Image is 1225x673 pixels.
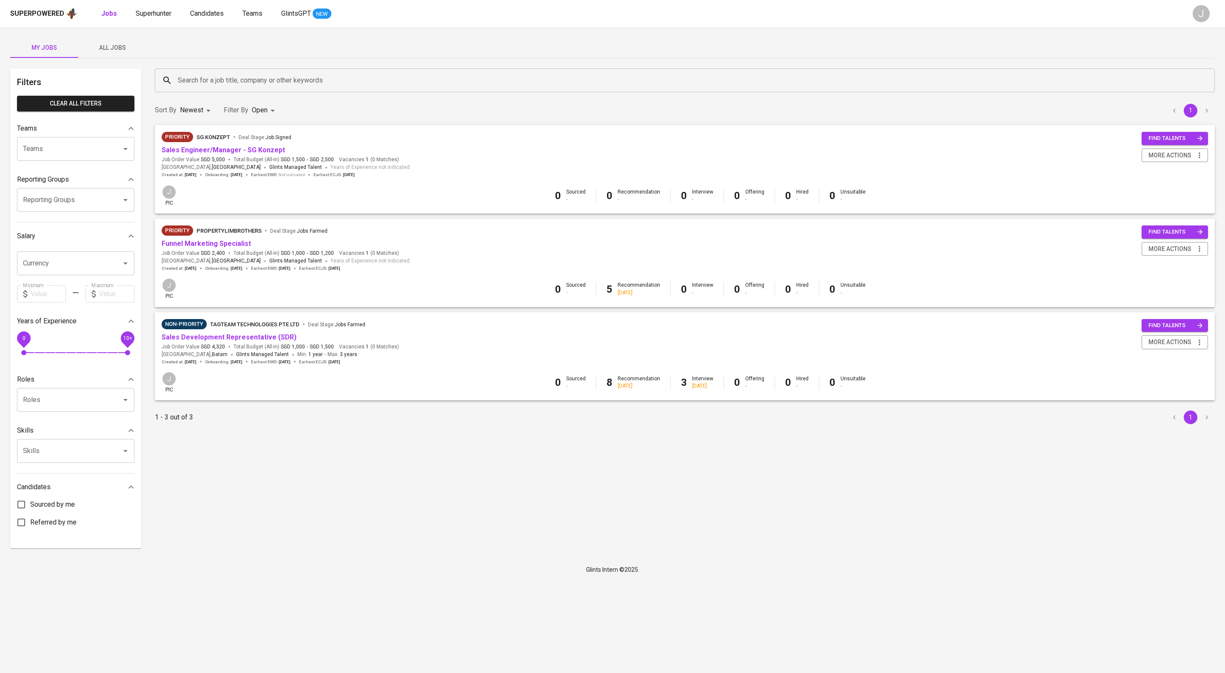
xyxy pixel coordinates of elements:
[162,278,177,293] div: J
[840,188,866,203] div: Unsuitable
[210,321,299,328] span: TAGTEAM TECHNOLOGIES PTE LTD
[1142,319,1208,332] button: find talents
[1142,148,1208,163] button: more actions
[308,351,323,357] span: 1 year
[201,343,225,351] span: SGD 4,320
[681,376,687,388] b: 3
[197,228,262,234] span: PropertyLimBrothers
[162,250,225,257] span: Job Order Value
[17,75,134,89] h6: Filters
[180,103,214,118] div: Newest
[330,257,411,265] span: Years of Experience not indicated.
[234,250,334,257] span: Total Budget (All-In)
[162,185,177,200] div: J
[340,351,357,357] span: 3 years
[1148,244,1191,254] span: more actions
[745,375,764,390] div: Offering
[101,9,119,19] a: Jobs
[308,322,365,328] span: Deal Stage :
[162,185,177,207] div: pic
[785,190,791,202] b: 0
[30,517,77,528] span: Referred by me
[555,376,561,388] b: 0
[281,156,305,163] span: SGD 1,500
[231,172,242,178] span: [DATE]
[162,265,197,271] span: Created at :
[17,371,134,388] div: Roles
[829,190,835,202] b: 0
[162,133,193,141] span: Priority
[212,163,261,172] span: [GEOGRAPHIC_DATA]
[251,172,305,178] span: Earliest EMD :
[796,375,809,390] div: Hired
[234,343,334,351] span: Total Budget (All-In)
[162,371,177,386] div: J
[10,9,64,19] div: Superpowered
[120,143,131,155] button: Open
[162,163,261,172] span: [GEOGRAPHIC_DATA] ,
[162,320,207,328] span: Non-Priority
[281,9,331,19] a: GlintsGPT NEW
[270,228,328,234] span: Deal Stage :
[242,9,262,17] span: Teams
[692,188,713,203] div: Interview
[162,240,251,248] a: Funnel Marketing Specialist
[328,359,340,365] span: [DATE]
[162,132,193,142] div: New Job received from Demand Team
[269,258,322,264] span: Glints Managed Talent
[185,172,197,178] span: [DATE]
[840,289,866,297] div: -
[101,9,117,17] b: Jobs
[17,231,35,241] p: Salary
[252,103,278,118] div: Open
[734,190,740,202] b: 0
[17,174,69,185] p: Reporting Groups
[205,265,242,271] span: Onboarding :
[307,156,308,163] span: -
[162,225,193,236] div: New Job received from Demand Team
[224,105,248,115] p: Filter By
[281,250,305,257] span: SGD 1,000
[328,265,340,271] span: [DATE]
[17,425,34,436] p: Skills
[24,98,128,109] span: Clear All filters
[1148,134,1203,143] span: find talents
[692,382,713,390] div: [DATE]
[17,96,134,111] button: Clear All filters
[796,188,809,203] div: Hired
[231,265,242,271] span: [DATE]
[1142,225,1208,239] button: find talents
[840,282,866,296] div: Unsuitable
[1184,104,1197,117] button: page 1
[745,282,764,296] div: Offering
[212,351,228,359] span: Batam
[681,283,687,295] b: 0
[692,289,713,297] div: -
[566,289,586,297] div: -
[1142,132,1208,145] button: find talents
[796,282,809,296] div: Hired
[281,343,305,351] span: SGD 1,000
[162,351,228,359] span: [GEOGRAPHIC_DATA] ,
[365,343,369,351] span: 1
[840,196,866,203] div: -
[681,190,687,202] b: 0
[10,7,77,20] a: Superpoweredapp logo
[607,283,612,295] b: 5
[279,265,291,271] span: [DATE]
[618,188,660,203] div: Recommendation
[66,7,77,20] img: app logo
[618,196,660,203] div: -
[692,375,713,390] div: Interview
[692,282,713,296] div: Interview
[745,188,764,203] div: Offering
[162,156,225,163] span: Job Order Value
[17,228,134,245] div: Salary
[745,289,764,297] div: -
[185,359,197,365] span: [DATE]
[566,382,586,390] div: -
[310,250,334,257] span: SGD 1,200
[22,335,25,341] span: 0
[313,10,331,18] span: NEW
[269,164,322,170] span: Glints Managed Talent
